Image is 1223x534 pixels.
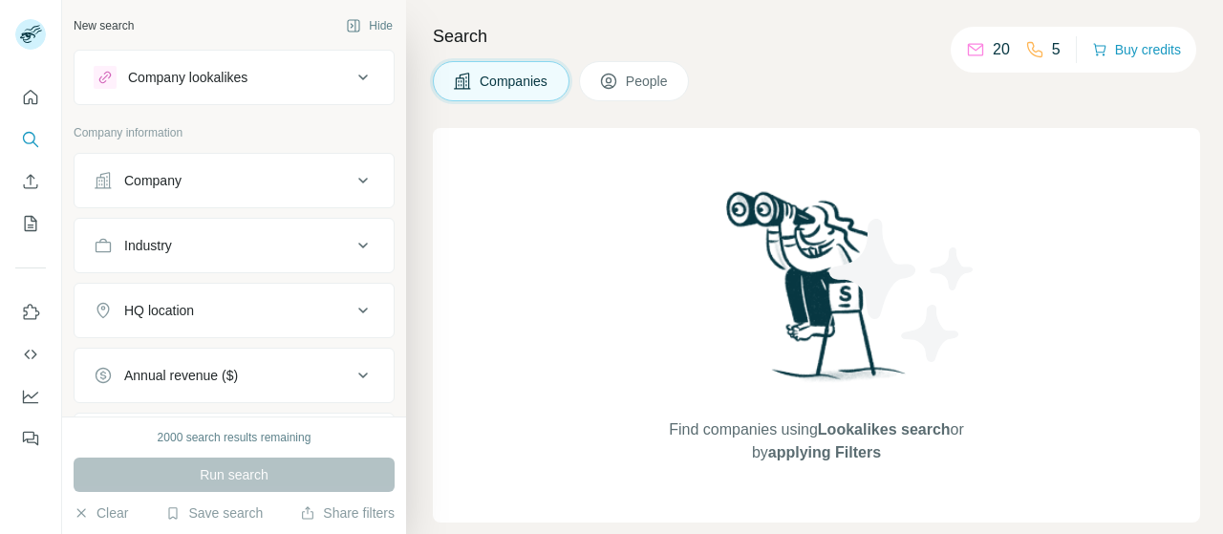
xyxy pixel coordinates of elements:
span: applying Filters [768,444,881,460]
span: Lookalikes search [818,421,951,438]
h4: Search [433,23,1200,50]
button: Use Surfe API [15,337,46,372]
div: Company [124,171,182,190]
div: Industry [124,236,172,255]
button: Company lookalikes [75,54,394,100]
button: Industry [75,223,394,268]
button: Search [15,122,46,157]
img: Surfe Illustration - Stars [817,204,989,376]
p: 20 [993,38,1010,61]
p: 5 [1052,38,1061,61]
button: Company [75,158,394,203]
button: Feedback [15,421,46,456]
div: Company lookalikes [128,68,247,87]
button: Annual revenue ($) [75,352,394,398]
button: Save search [165,503,263,523]
img: Surfe Illustration - Woman searching with binoculars [718,186,916,399]
div: New search [74,17,134,34]
button: Share filters [300,503,395,523]
button: Clear [74,503,128,523]
span: People [626,72,670,91]
p: Company information [74,124,395,141]
span: Find companies using or by [663,418,969,464]
button: Buy credits [1092,36,1181,63]
button: HQ location [75,288,394,333]
button: Hide [333,11,406,40]
button: Use Surfe on LinkedIn [15,295,46,330]
button: My lists [15,206,46,241]
div: Annual revenue ($) [124,366,238,385]
div: HQ location [124,301,194,320]
button: Enrich CSV [15,164,46,199]
div: 2000 search results remaining [158,429,311,446]
button: Dashboard [15,379,46,414]
button: Quick start [15,80,46,115]
span: Companies [480,72,549,91]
